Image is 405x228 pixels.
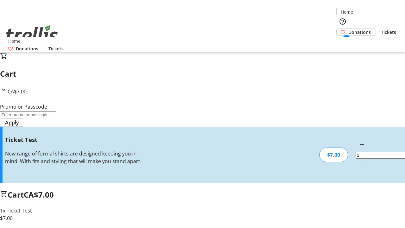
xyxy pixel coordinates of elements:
[4,18,60,50] img: Orient E2E Organization 8nBUyTNnwE's Logo
[376,29,401,35] a: Tickets
[4,38,24,44] a: Home
[43,45,69,52] a: Tickets
[5,150,143,165] div: New range of formal shirts are designed keeping you in mind. With fits and styling that will make...
[48,45,64,52] span: Tickets
[337,9,357,15] a: Home
[341,9,353,15] span: Home
[356,159,368,171] button: Increment by one
[356,138,368,151] button: Decrement by one
[348,29,371,35] span: Donations
[381,29,396,35] span: Tickets
[336,15,349,28] button: Help
[24,189,54,200] span: CA$7.00
[5,135,143,144] h3: Ticket Test
[336,28,376,36] a: Donations
[336,36,349,48] button: Cart
[5,119,19,126] span: Apply
[319,148,348,162] div: $7.00
[16,45,38,52] span: Donations
[8,88,27,95] span: CA$7.00
[8,38,21,44] span: Home
[4,45,43,52] a: Donations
